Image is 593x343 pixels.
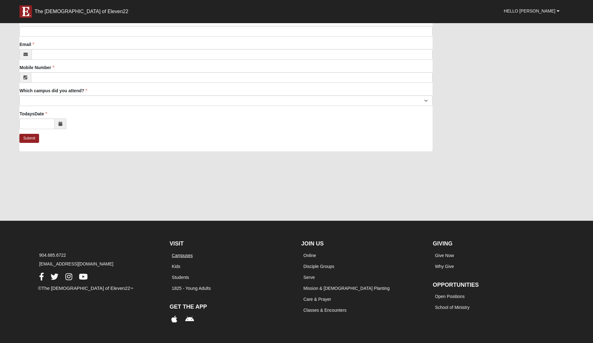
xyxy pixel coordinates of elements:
[433,282,555,289] h4: Opportunities
[19,111,47,117] label: TodaysDate
[435,264,454,269] a: Why Give
[39,261,113,266] a: [EMAIL_ADDRESS][DOMAIN_NAME]
[303,286,390,291] a: Mission & [DEMOGRAPHIC_DATA] Planting
[435,294,465,299] a: Open Positions
[15,2,133,18] a: The [DEMOGRAPHIC_DATA] of Eleven22
[303,297,331,302] a: Care & Prayer
[433,240,555,247] h4: Giving
[172,286,211,291] a: 1825 - Young Adults
[170,240,292,247] h4: Visit
[130,287,134,290] small: ™
[19,88,87,94] label: Which campus did you attend?
[172,264,180,269] a: Kids
[19,41,34,48] label: Email
[303,308,347,313] a: Classes & Encounters
[39,253,66,258] a: 904.685.6722
[172,275,189,280] a: Students
[435,305,469,310] a: School of Ministry
[42,285,134,291] a: The [DEMOGRAPHIC_DATA] of Eleven22™
[303,253,316,258] a: Online
[303,275,315,280] a: Serve
[33,285,165,292] div: ©
[435,253,454,258] a: Give Now
[19,64,54,71] label: Mobile Number
[301,240,423,247] h4: Join Us
[172,253,193,258] a: Campuses
[499,3,564,19] a: Hello [PERSON_NAME]
[504,8,555,13] span: Hello [PERSON_NAME]
[19,134,39,143] a: Submit
[303,264,334,269] a: Disciple Groups
[170,304,292,310] h4: Get The App
[19,5,32,18] img: E-icon-fireweed-White-TM.png
[34,8,128,15] div: The [DEMOGRAPHIC_DATA] of Eleven22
